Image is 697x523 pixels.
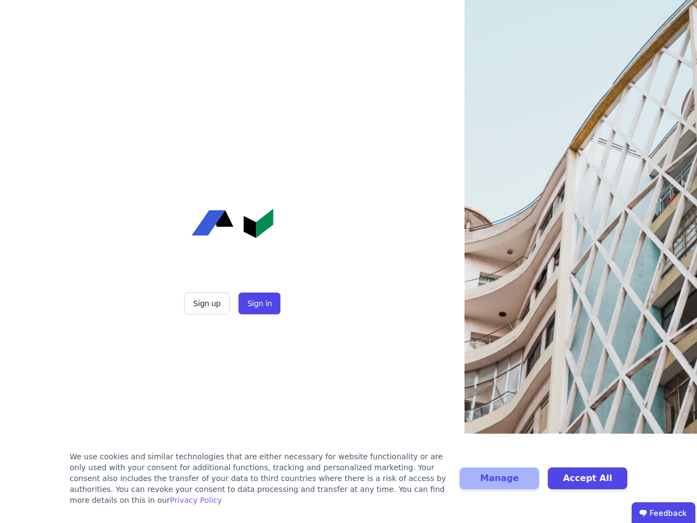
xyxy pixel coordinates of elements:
button: Manage [460,467,539,489]
img: Concular [192,209,273,238]
button: Sign in [239,293,280,314]
a: Privacy Policy [170,496,222,504]
button: Accept All [548,467,627,489]
div: We use cookies and similar technologies that are either necessary for website functionality or ar... [70,451,447,506]
button: Sign up [184,293,230,314]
